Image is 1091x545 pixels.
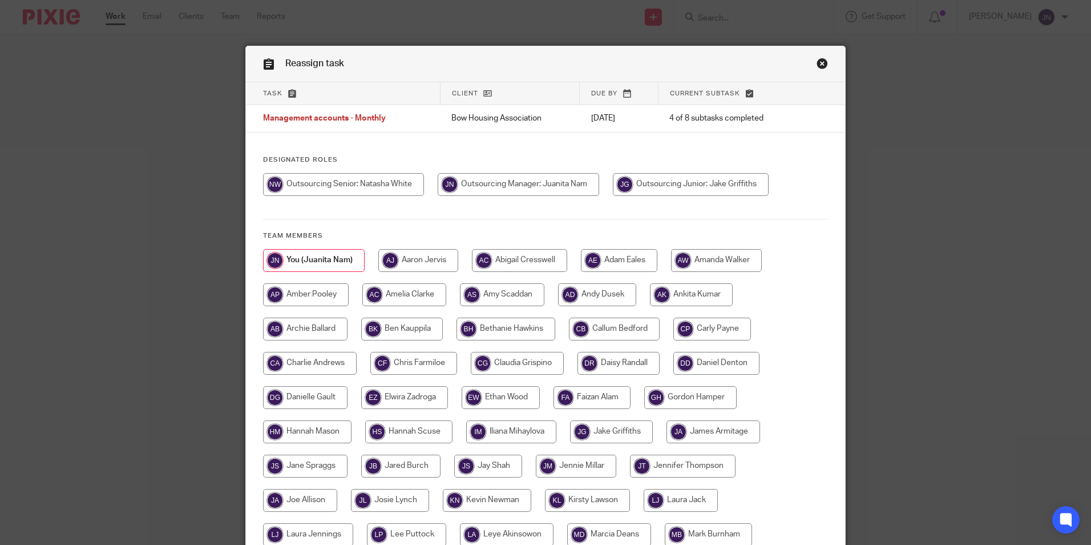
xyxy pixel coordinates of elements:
a: Close this dialog window [817,58,828,73]
span: Reassign task [285,59,344,68]
span: Due by [591,90,617,97]
span: Task [263,90,282,97]
p: Bow Housing Association [451,113,568,124]
td: 4 of 8 subtasks completed [658,105,802,133]
h4: Designated Roles [263,155,828,165]
span: Client [452,90,478,97]
span: Management accounts - Monthly [263,115,386,123]
h4: Team members [263,231,828,241]
p: [DATE] [591,113,646,124]
span: Current subtask [670,90,740,97]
